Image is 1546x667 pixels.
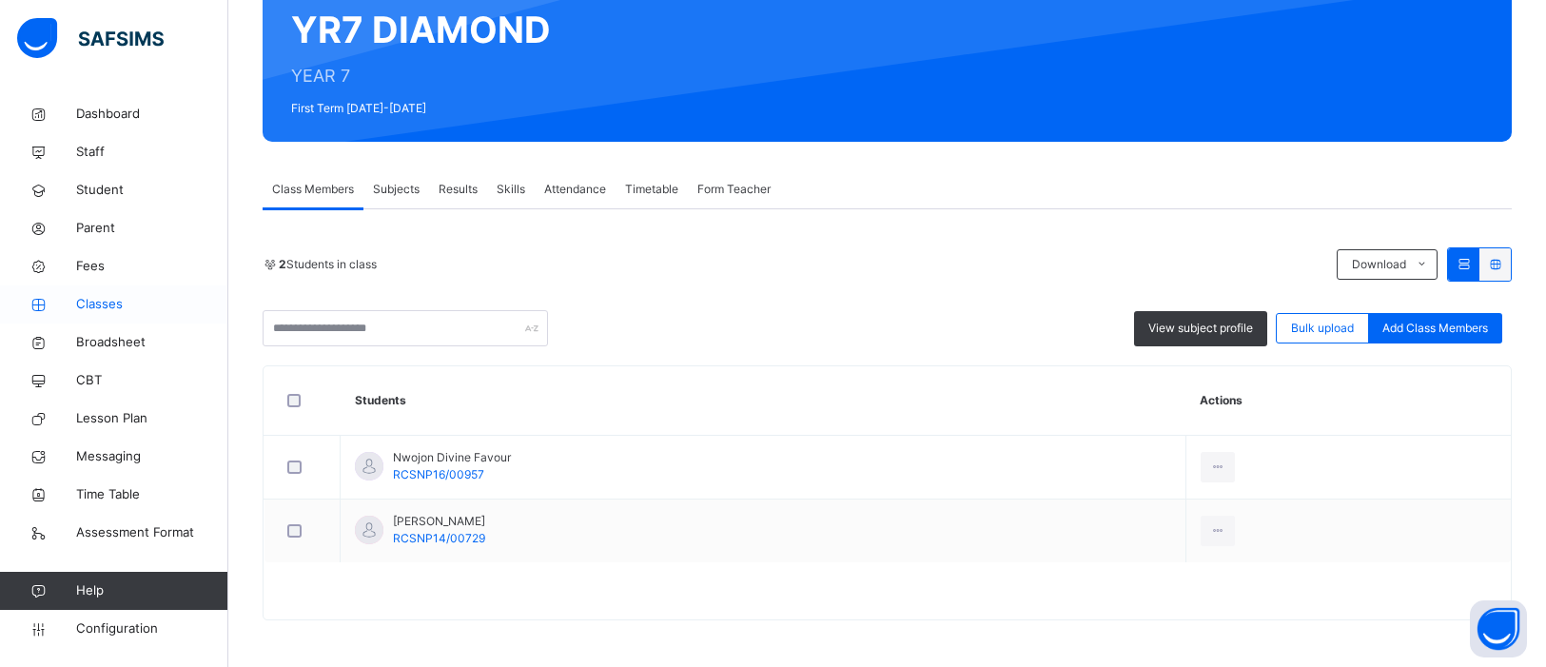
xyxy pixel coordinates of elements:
b: 2 [279,257,286,271]
span: Timetable [625,181,678,198]
span: Lesson Plan [76,409,228,428]
span: Dashboard [76,105,228,124]
span: Messaging [76,447,228,466]
span: Assessment Format [76,523,228,542]
span: Help [76,581,227,600]
img: safsims [17,18,164,58]
span: [PERSON_NAME] [393,513,485,530]
span: Skills [497,181,525,198]
span: RCSNP16/00957 [393,467,484,481]
span: Results [439,181,478,198]
span: Add Class Members [1382,320,1488,337]
span: Attendance [544,181,606,198]
span: Form Teacher [697,181,771,198]
span: Configuration [76,619,227,638]
span: Staff [76,143,228,162]
span: Class Members [272,181,354,198]
span: Download [1352,256,1406,273]
span: Fees [76,257,228,276]
span: Classes [76,295,228,314]
span: Students in class [279,256,377,273]
button: Open asap [1470,600,1527,657]
th: Students [341,366,1186,436]
span: Subjects [373,181,420,198]
span: Time Table [76,485,228,504]
span: Student [76,181,228,200]
span: Bulk upload [1291,320,1354,337]
span: CBT [76,371,228,390]
span: RCSNP14/00729 [393,531,485,545]
span: Nwojon Divine Favour [393,449,511,466]
th: Actions [1185,366,1511,436]
span: Broadsheet [76,333,228,352]
span: Parent [76,219,228,238]
span: View subject profile [1148,320,1253,337]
